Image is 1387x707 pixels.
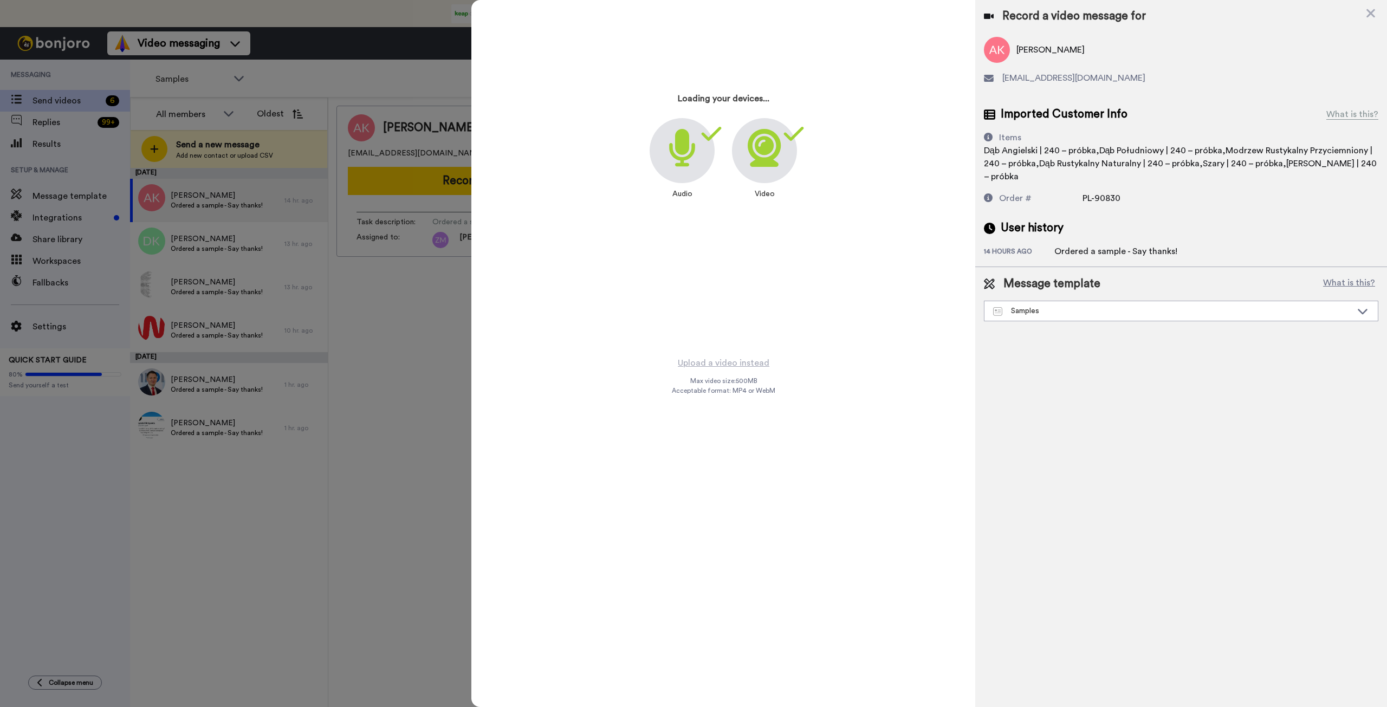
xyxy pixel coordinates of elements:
span: Message template [1003,276,1100,292]
img: Message-temps.svg [993,307,1002,316]
h3: Loading your devices... [678,94,769,104]
span: Imported Customer Info [1001,106,1127,122]
div: Samples [993,306,1352,316]
span: User history [1001,220,1064,236]
span: Acceptable format: MP4 or WebM [672,386,775,395]
div: 14 hours ago [984,247,1054,258]
div: Audio [667,183,698,205]
div: Items [999,131,1021,144]
div: Order # [999,192,1032,205]
div: Ordered a sample - Say thanks! [1054,245,1177,258]
button: Upload a video instead [675,356,773,370]
div: What is this? [1326,108,1378,121]
span: Dąb Angielski | 240 – próbka,Dąb Południowy | 240 – próbka,Modrzew Rustykalny Przyciemniony | 240... [984,146,1377,181]
div: Video [749,183,780,205]
button: What is this? [1320,276,1378,292]
span: Max video size: 500 MB [690,377,757,385]
span: PL-90830 [1083,194,1120,203]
